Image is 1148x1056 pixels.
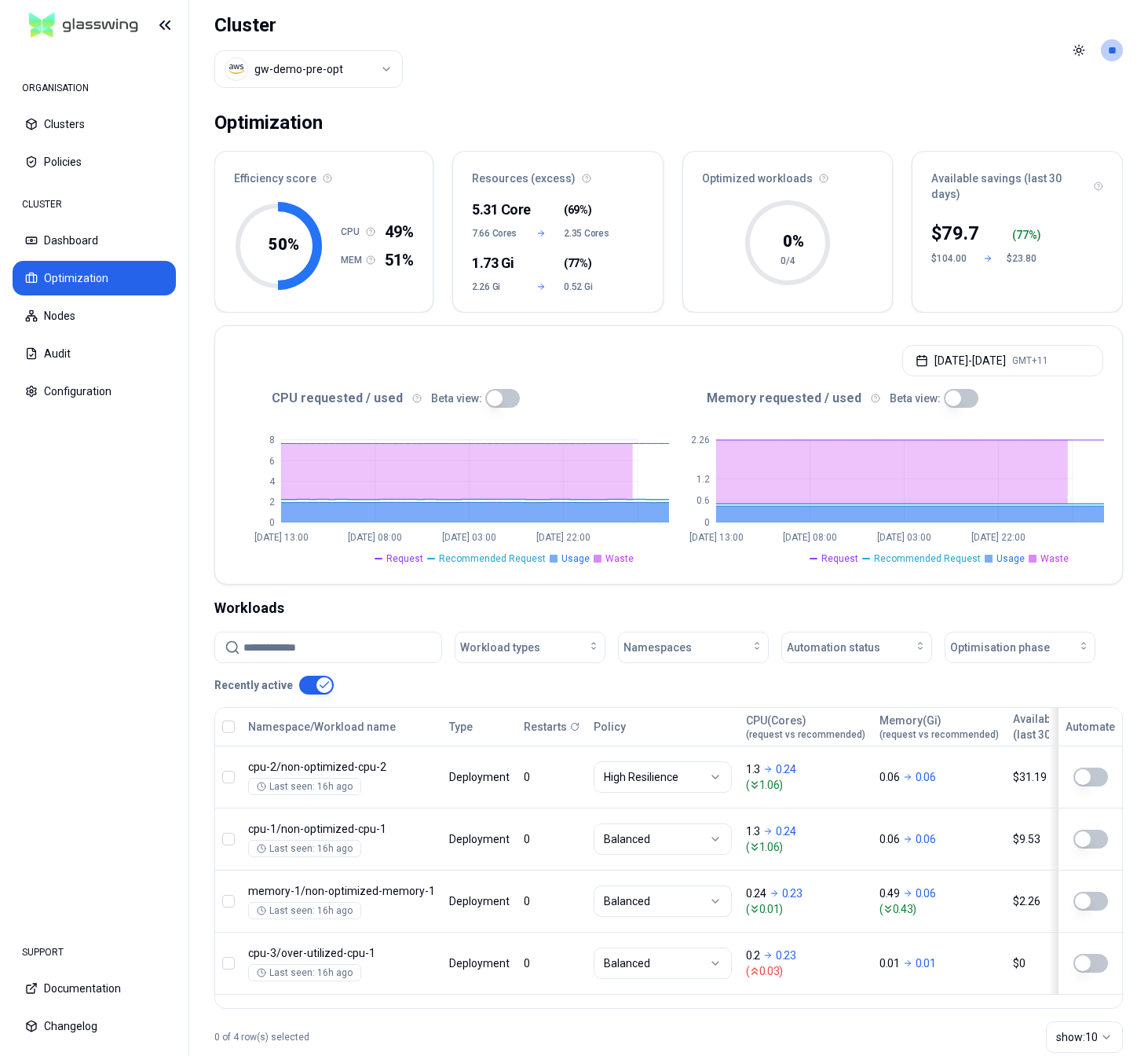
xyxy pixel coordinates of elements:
p: non-optimized-cpu-2 [248,759,435,775]
p: non-optimized-cpu-1 [248,821,435,837]
div: Last seen: 16h ago [257,966,353,979]
span: (request vs recommended) [879,728,999,741]
div: Workloads [214,597,1123,619]
button: Policies [13,145,176,179]
p: Beta view: [890,390,941,406]
button: Workload types [455,632,605,663]
span: 69% [568,202,588,218]
div: Deployment [449,893,510,909]
tspan: 0 % [783,232,804,251]
button: Optimisation phase [945,632,1095,663]
p: 0.24 [746,885,766,901]
span: 77% [568,255,588,271]
span: 49% [385,221,414,243]
span: Namespaces [623,640,692,655]
div: CLUSTER [13,189,176,220]
p: over-utilized-cpu-1 [248,945,435,961]
div: 5.31 Core [472,199,518,221]
span: Waste [1040,552,1069,565]
span: ( 0.03 ) [746,963,865,979]
tspan: 6 [269,456,275,467]
div: Deployment [449,955,510,971]
p: 0.06 [916,885,936,901]
div: $0 [1013,955,1135,971]
p: 0.01 [916,955,936,971]
p: 1.3 [746,823,760,839]
div: 1.73 Gi [472,252,518,274]
span: 2.35 Cores [564,227,610,240]
div: $31.19 [1013,769,1135,785]
div: Last seen: 16h ago [257,842,353,855]
tspan: [DATE] 22:00 [971,532,1026,543]
p: 0.06 [916,831,936,847]
span: ( 0.43 ) [879,901,999,917]
span: Usage [996,552,1025,565]
span: 51% [385,249,414,271]
div: ( %) [1012,227,1045,243]
button: Memory(Gi)(request vs recommended) [879,711,999,742]
p: 0.23 [782,885,803,901]
tspan: [DATE] 08:00 [783,532,837,543]
div: Policy [594,719,732,735]
p: 1.3 [746,761,760,777]
p: 0.49 [879,885,900,901]
p: 0.06 [879,769,900,785]
p: 0.2 [746,948,760,963]
div: Optimized workloads [683,152,893,196]
button: Select a value [214,50,403,88]
span: Waste [605,552,634,565]
span: Recommended Request [874,552,981,565]
div: Optimization [214,107,323,138]
div: Deployment [449,831,510,847]
tspan: 4 [269,476,276,487]
button: Audit [13,336,176,371]
tspan: 0.6 [696,495,710,506]
div: Memory(Gi) [879,713,999,741]
p: 79.7 [941,221,979,246]
button: Type [449,711,473,742]
button: Namespaces [618,632,769,663]
button: [DATE]-[DATE]GMT+11 [902,345,1103,376]
tspan: 0/4 [781,255,795,266]
span: ( 0.01 ) [746,901,865,917]
p: non-optimized-memory-1 [248,883,435,899]
button: Configuration [13,374,176,409]
div: Resources (excess) [453,152,663,196]
h1: Cluster [214,13,403,38]
button: Available savings(last 30 days) [1013,711,1122,742]
span: ( ) [564,255,591,271]
span: ( 1.06 ) [746,777,865,793]
div: 0 [524,955,579,971]
div: Deployment [449,769,510,785]
tspan: [DATE] 03:00 [442,532,496,543]
p: Restarts [524,719,567,735]
h1: MEM [341,254,366,266]
div: SUPPORT [13,937,176,968]
p: Recently active [214,677,293,693]
p: 0 of 4 row(s) selected [214,1031,309,1043]
tspan: 0 [704,517,710,528]
div: 0 [524,893,579,909]
div: Last seen: 16h ago [257,904,353,917]
button: Automation status [781,632,932,663]
div: CPU requested / used [234,389,669,408]
p: 0.23 [776,948,796,963]
button: Optimization [13,261,176,295]
tspan: [DATE] 22:00 [536,532,590,543]
p: 0.06 [879,831,900,847]
tspan: 50 % [269,235,299,254]
button: Clusters [13,107,176,141]
p: 77 [1016,227,1029,243]
tspan: [DATE] 08:00 [348,532,402,543]
p: 0.06 [916,769,936,785]
div: gw-demo-pre-opt [254,61,343,77]
button: Changelog [13,1009,176,1043]
p: 0.01 [879,955,900,971]
button: CPU(Cores)(request vs recommended) [746,711,865,742]
span: GMT+11 [1012,354,1048,367]
div: ORGANISATION [13,72,176,104]
div: $ [931,221,979,246]
tspan: [DATE] 13:00 [254,532,309,543]
tspan: 0 [269,517,275,528]
button: Namespace/Workload name [248,711,396,742]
